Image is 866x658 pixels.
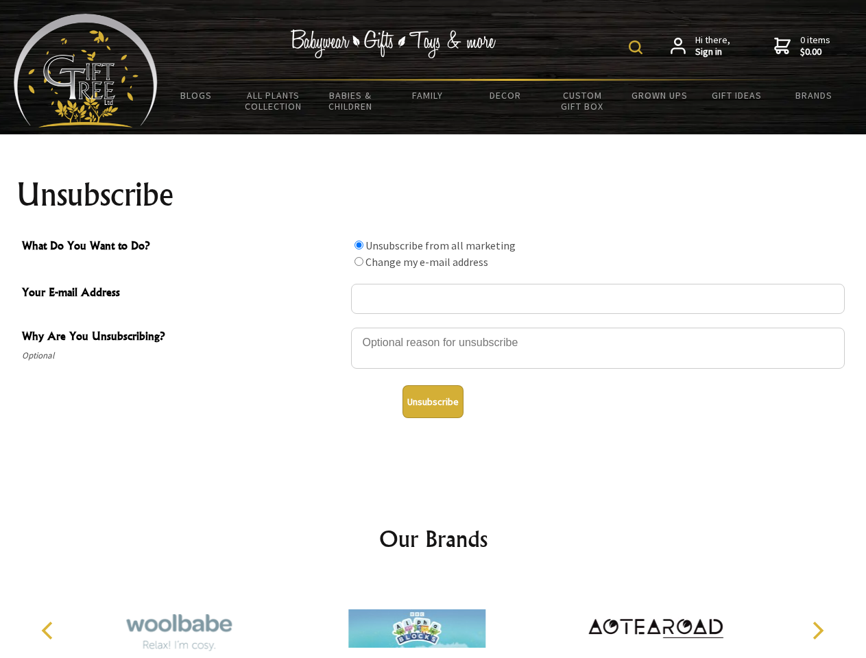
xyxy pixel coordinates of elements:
[671,34,730,58] a: Hi there,Sign in
[802,616,832,646] button: Next
[312,81,389,121] a: Babies & Children
[22,284,344,304] span: Your E-mail Address
[365,239,516,252] label: Unsubscribe from all marketing
[22,348,344,364] span: Optional
[695,34,730,58] span: Hi there,
[365,255,488,269] label: Change my e-mail address
[774,34,830,58] a: 0 items$0.00
[544,81,621,121] a: Custom Gift Box
[22,328,344,348] span: Why Are You Unsubscribing?
[291,29,496,58] img: Babywear - Gifts - Toys & more
[354,241,363,249] input: What Do You Want to Do?
[22,237,344,257] span: What Do You Want to Do?
[698,81,775,110] a: Gift Ideas
[354,257,363,266] input: What Do You Want to Do?
[466,81,544,110] a: Decor
[389,81,467,110] a: Family
[16,178,850,211] h1: Unsubscribe
[621,81,698,110] a: Grown Ups
[235,81,313,121] a: All Plants Collection
[800,46,830,58] strong: $0.00
[695,46,730,58] strong: Sign in
[14,14,158,127] img: Babyware - Gifts - Toys and more...
[158,81,235,110] a: BLOGS
[402,385,464,418] button: Unsubscribe
[629,40,642,54] img: product search
[775,81,853,110] a: Brands
[34,616,64,646] button: Previous
[351,328,845,369] textarea: Why Are You Unsubscribing?
[351,284,845,314] input: Your E-mail Address
[800,34,830,58] span: 0 items
[27,522,839,555] h2: Our Brands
